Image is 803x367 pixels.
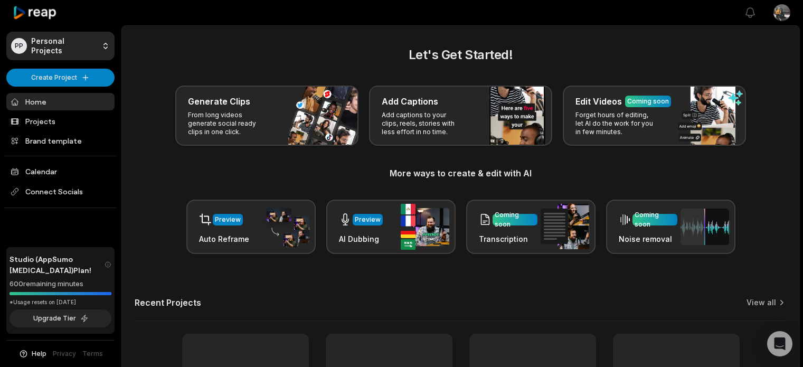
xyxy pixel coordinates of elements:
[627,97,669,106] div: Coming soon
[53,349,76,359] a: Privacy
[188,95,250,108] h3: Generate Clips
[382,95,438,108] h3: Add Captions
[681,209,729,245] img: noise_removal.png
[10,279,111,289] div: 600 remaining minutes
[339,233,383,244] h3: AI Dubbing
[6,69,115,87] button: Create Project
[6,182,115,201] span: Connect Socials
[382,111,464,136] p: Add captions to your clips, reels, stories with less effort in no time.
[575,95,622,108] h3: Edit Videos
[135,297,201,308] h2: Recent Projects
[619,233,677,244] h3: Noise removal
[10,253,105,276] span: Studio (AppSumo [MEDICAL_DATA]) Plan!
[479,233,537,244] h3: Transcription
[495,210,535,229] div: Coming soon
[11,38,27,54] div: PP
[6,163,115,180] a: Calendar
[767,331,792,356] div: Open Intercom Messenger
[18,349,46,359] button: Help
[32,349,46,359] span: Help
[10,298,111,306] div: *Usage resets on [DATE]
[188,111,270,136] p: From long videos generate social ready clips in one click.
[135,167,787,180] h3: More ways to create & edit with AI
[215,215,241,224] div: Preview
[82,349,103,359] a: Terms
[6,132,115,149] a: Brand template
[6,112,115,130] a: Projects
[6,93,115,110] a: Home
[747,297,776,308] a: View all
[575,111,657,136] p: Forget hours of editing, let AI do the work for you in few minutes.
[199,233,249,244] h3: Auto Reframe
[635,210,675,229] div: Coming soon
[261,206,309,248] img: auto_reframe.png
[401,204,449,250] img: ai_dubbing.png
[10,309,111,327] button: Upgrade Tier
[135,45,787,64] h2: Let's Get Started!
[31,36,97,55] p: Personal Projects
[541,204,589,249] img: transcription.png
[355,215,381,224] div: Preview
